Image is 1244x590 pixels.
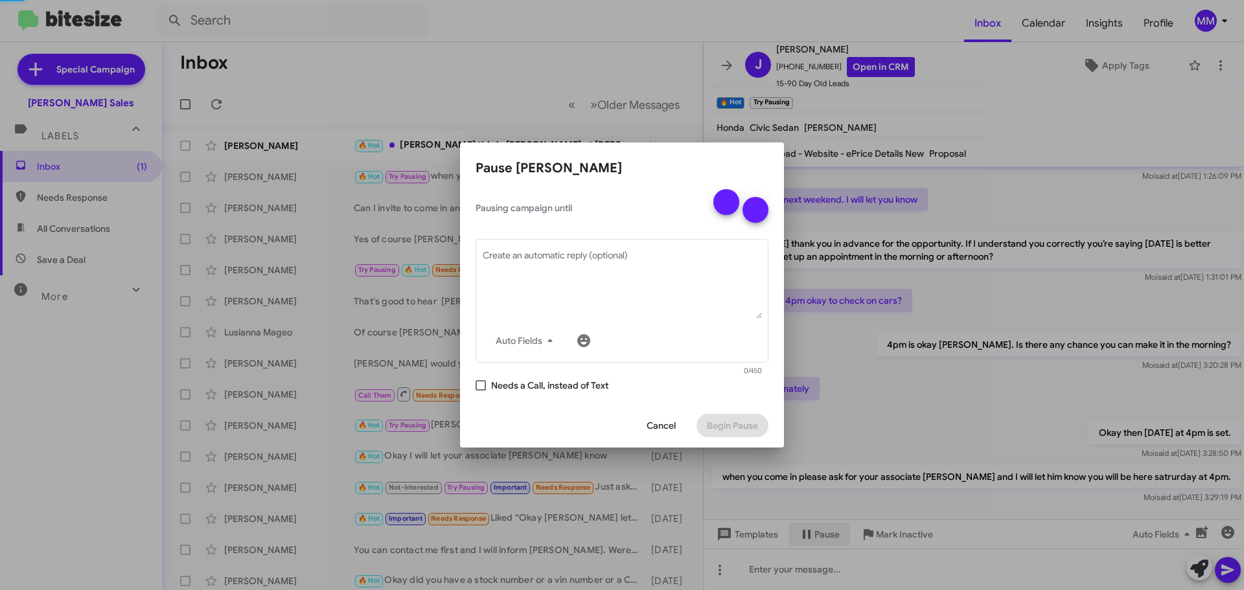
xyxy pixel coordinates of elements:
[476,201,702,214] span: Pausing campaign until
[697,414,768,437] button: Begin Pause
[496,329,558,352] span: Auto Fields
[476,158,768,179] h2: Pause [PERSON_NAME]
[636,414,686,437] button: Cancel
[744,367,762,375] mat-hint: 0/450
[485,329,568,352] button: Auto Fields
[707,414,758,437] span: Begin Pause
[491,378,608,393] span: Needs a Call, instead of Text
[647,414,676,437] span: Cancel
